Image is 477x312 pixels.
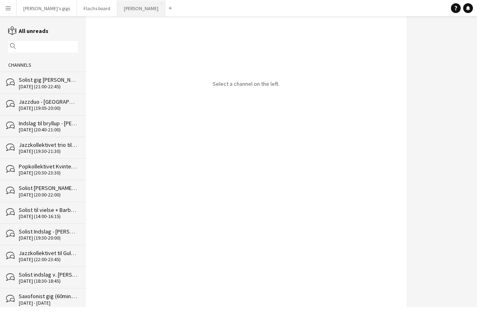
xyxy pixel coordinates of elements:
[117,0,165,16] button: [PERSON_NAME]
[19,249,78,257] div: Jazzkollektivet til Guldbryllup
[213,80,279,87] p: Select a channel on the left.
[19,163,78,170] div: Popkollektivet Kvintet til Sølvbryllup
[19,300,78,306] div: [DATE] - [DATE]
[19,257,78,262] div: [DATE] (22:00-23:45)
[19,235,78,241] div: [DATE] (19:30-20:00)
[19,170,78,176] div: [DATE] (20:30-23:30)
[19,98,78,105] div: Jazzduo - [GEOGRAPHIC_DATA]
[19,192,78,198] div: [DATE] (20:00-22:00)
[19,105,78,111] div: [DATE] (19:05-20:00)
[19,271,78,278] div: Solist indslag v. [PERSON_NAME]
[19,214,78,219] div: [DATE] (14:00-16:15)
[8,27,48,35] a: All unreads
[19,148,78,154] div: [DATE] (19:30-21:30)
[19,141,78,148] div: Jazzkollektivet trio til 50 års
[19,184,78,192] div: Solist [PERSON_NAME] til fødselsdag
[19,206,78,214] div: Solist til vielse + Barbershop kor til reception
[19,120,78,127] div: Indslag til bryllup - [PERSON_NAME]
[19,127,78,133] div: [DATE] (20:40-21:00)
[19,292,78,300] div: Saxofonist gig (60min. reception 2x30min aften)
[19,76,78,83] div: Solist gig [PERSON_NAME] til Guldbryllup
[19,84,78,89] div: [DATE] (21:00-22:45)
[77,0,117,16] button: Flachs board
[17,0,77,16] button: [PERSON_NAME]'s gigs
[19,278,78,284] div: [DATE] (18:30-18:45)
[19,228,78,235] div: Solist Indslag - [PERSON_NAME]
